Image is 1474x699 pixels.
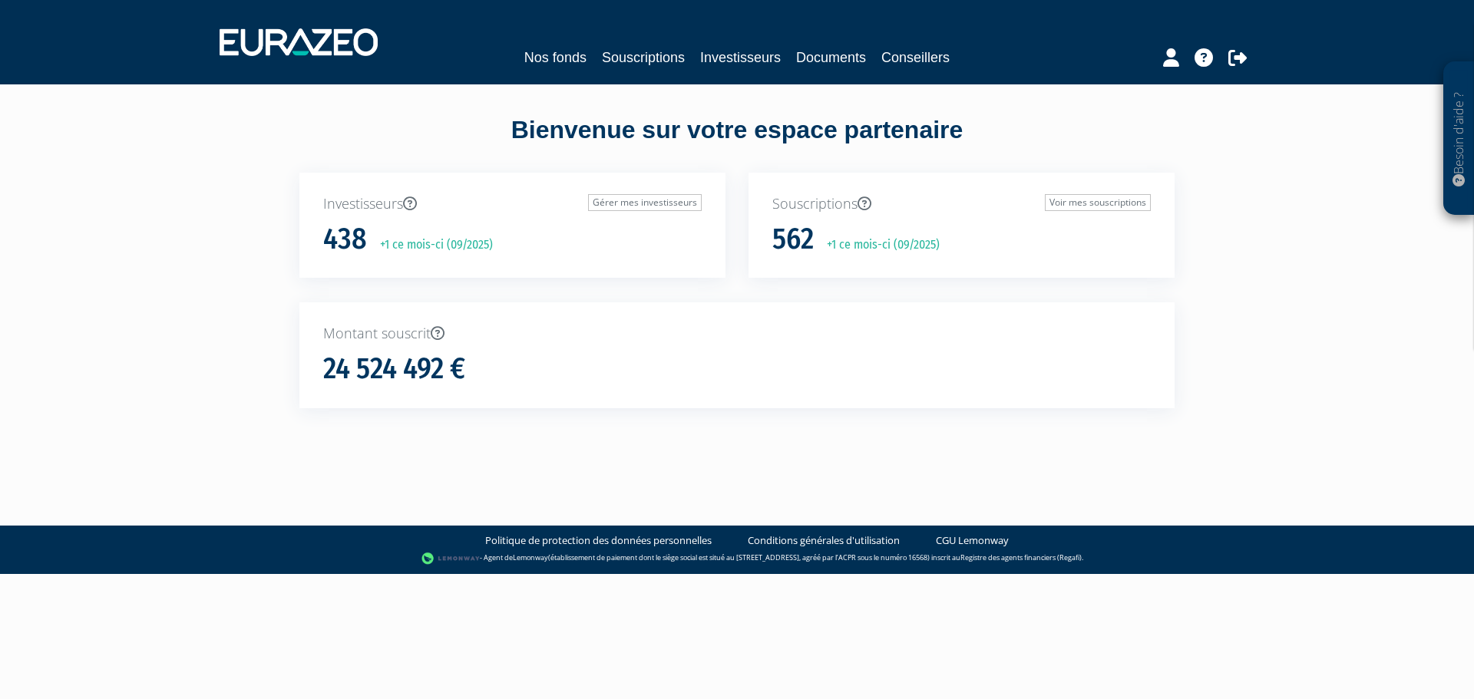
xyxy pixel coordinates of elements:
[772,194,1151,214] p: Souscriptions
[936,533,1009,548] a: CGU Lemonway
[1045,194,1151,211] a: Voir mes souscriptions
[421,551,481,566] img: logo-lemonway.png
[288,113,1186,173] div: Bienvenue sur votre espace partenaire
[748,533,900,548] a: Conditions générales d'utilisation
[700,47,781,68] a: Investisseurs
[369,236,493,254] p: +1 ce mois-ci (09/2025)
[1450,70,1468,208] p: Besoin d'aide ?
[796,47,866,68] a: Documents
[323,194,702,214] p: Investisseurs
[524,47,587,68] a: Nos fonds
[485,533,712,548] a: Politique de protection des données personnelles
[772,223,814,256] h1: 562
[323,223,367,256] h1: 438
[960,552,1082,562] a: Registre des agents financiers (Regafi)
[220,28,378,56] img: 1732889491-logotype_eurazeo_blanc_rvb.png
[15,551,1459,566] div: - Agent de (établissement de paiement dont le siège social est situé au [STREET_ADDRESS], agréé p...
[816,236,940,254] p: +1 ce mois-ci (09/2025)
[881,47,950,68] a: Conseillers
[602,47,685,68] a: Souscriptions
[588,194,702,211] a: Gérer mes investisseurs
[323,324,1151,344] p: Montant souscrit
[323,353,465,385] h1: 24 524 492 €
[513,552,548,562] a: Lemonway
